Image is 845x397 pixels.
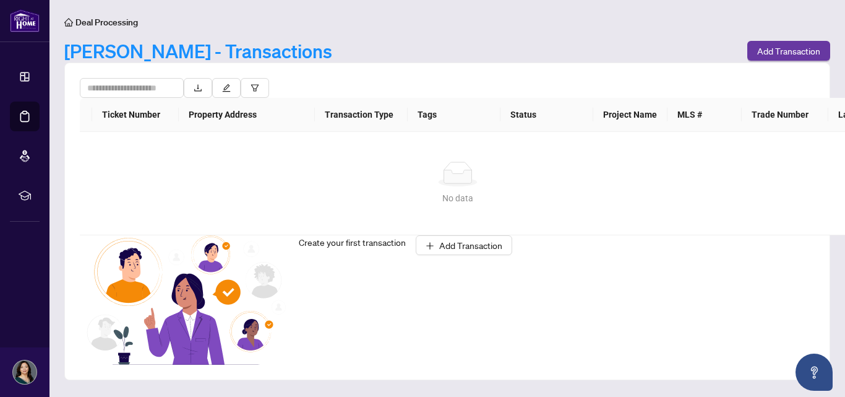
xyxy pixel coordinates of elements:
span: home [64,18,73,27]
img: Null State Icon [80,235,289,365]
button: filter [241,78,269,98]
span: edit [222,84,231,92]
span: download [194,84,202,92]
img: logo [10,9,40,32]
button: Add Transaction [747,41,830,61]
div: Create your first transaction [299,235,406,365]
a: [PERSON_NAME] - Transactions [64,39,332,63]
button: edit [212,78,241,98]
div: No data [95,191,820,205]
img: Profile Icon [13,360,36,384]
span: Add Transaction [757,44,820,58]
span: Add Transaction [439,238,502,252]
span: plus [426,242,434,250]
th: Status [500,98,593,132]
th: MLS # [667,98,742,132]
button: download [184,78,212,98]
span: Deal Processing [75,17,138,28]
th: Project Name [593,98,667,132]
span: filter [251,84,259,92]
button: Add Transaction [416,235,512,255]
button: Open asap [796,354,833,391]
th: Property Address [179,98,315,132]
th: Ticket Number [92,98,179,132]
th: Transaction Type [315,98,408,132]
th: Trade Number [742,98,828,132]
th: Tags [408,98,500,132]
